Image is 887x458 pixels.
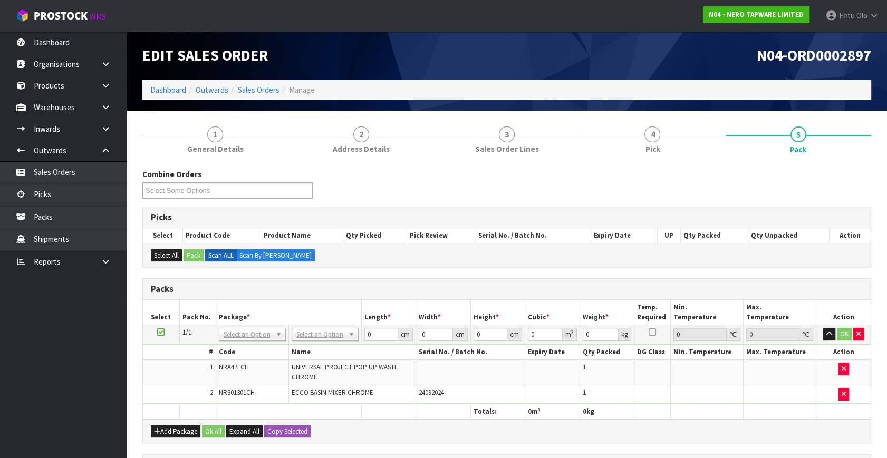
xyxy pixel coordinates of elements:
[224,328,272,341] span: Select an Option
[645,143,660,154] span: Pick
[207,126,223,142] span: 1
[16,9,29,22] img: cube-alt.png
[580,345,634,360] th: Qty Packed
[856,11,867,21] span: Olo
[216,345,288,360] th: Code
[634,300,671,325] th: Temp. Required
[744,345,816,360] th: Max. Temperature
[416,345,525,360] th: Serial No. / Batch No.
[790,126,806,142] span: 5
[525,345,580,360] th: Expiry Date
[671,345,744,360] th: Min. Temperature
[296,328,344,341] span: Select an Option
[748,228,829,243] th: Qty Unpacked
[219,388,255,397] span: NR301301CH
[499,126,515,142] span: 3
[151,212,863,222] h3: Picks
[264,425,311,438] button: Copy Selected
[182,328,191,337] span: 1/1
[453,328,468,341] div: cm
[143,345,216,360] th: #
[150,85,186,95] a: Dashboard
[179,300,216,325] th: Pack No.
[187,143,244,154] span: General Details
[571,329,574,336] sup: 3
[229,427,259,436] span: Expand All
[475,143,539,154] span: Sales Order Lines
[292,363,398,381] span: UNIVERSAL PROJECT POP UP WASTE CHROME
[580,404,634,419] th: kg
[202,425,225,438] button: Ok All
[226,425,263,438] button: Expand All
[709,10,804,19] strong: N04 - NERO TAPWARE LIMITED
[143,300,179,325] th: Select
[205,249,237,262] label: Scan ALL
[799,328,813,341] div: ℃
[580,300,634,325] th: Weight
[288,345,416,360] th: Name
[236,249,315,262] label: Scan By [PERSON_NAME]
[658,228,681,243] th: UP
[525,300,580,325] th: Cubic
[757,46,871,65] span: N04-ORD0002897
[507,328,522,341] div: cm
[790,144,806,155] span: Pack
[216,300,361,325] th: Package
[839,11,855,21] span: Fetu
[583,388,586,397] span: 1
[142,46,268,65] span: Edit Sales Order
[343,228,407,243] th: Qty Picked
[219,363,249,372] span: NRA47LCH
[398,328,413,341] div: cm
[525,404,580,419] th: m³
[238,85,279,95] a: Sales Orders
[470,404,525,419] th: Totals:
[196,85,228,95] a: Outwards
[261,228,343,243] th: Product Name
[353,126,369,142] span: 2
[151,284,863,294] h3: Packs
[151,249,182,262] button: Select All
[292,388,373,397] span: ECCO BASIN MIXER CHROME
[829,228,871,243] th: Action
[34,9,88,23] span: ProStock
[583,407,586,416] span: 0
[634,345,671,360] th: DG Class
[744,300,816,325] th: Max. Temperature
[184,249,204,262] button: Pack
[644,126,660,142] span: 4
[619,328,631,341] div: kg
[816,345,871,360] th: Action
[563,328,577,341] div: m
[333,143,390,154] span: Address Details
[151,425,200,438] button: Add Package
[143,228,183,243] th: Select
[361,300,416,325] th: Length
[183,228,261,243] th: Product Code
[210,388,213,397] span: 2
[289,85,315,95] span: Manage
[416,300,471,325] th: Width
[727,328,740,341] div: ℃
[407,228,475,243] th: Pick Review
[210,363,213,372] span: 1
[528,407,532,416] span: 0
[591,228,658,243] th: Expiry Date
[470,300,525,325] th: Height
[671,300,744,325] th: Min. Temperature
[837,328,852,340] button: OK
[816,300,871,325] th: Action
[475,228,591,243] th: Serial No. / Batch No.
[419,388,444,397] span: 24092024
[680,228,748,243] th: Qty Packed
[583,363,586,372] span: 1
[142,169,201,180] label: Combine Orders
[703,6,809,23] a: N04 - NERO TAPWARE LIMITED
[90,12,106,22] small: WMS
